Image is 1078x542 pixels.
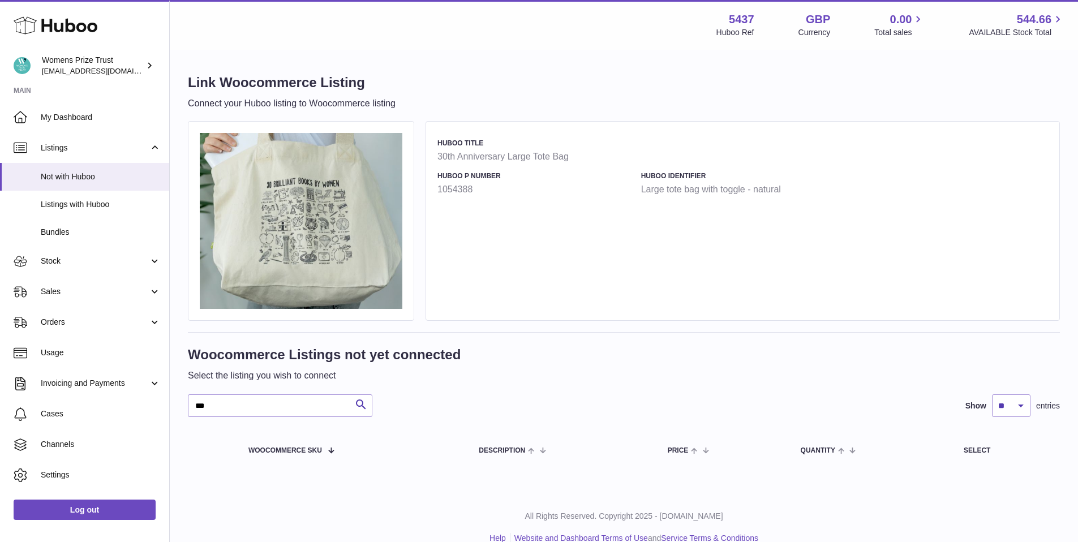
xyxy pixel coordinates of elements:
div: Select [964,447,1049,454]
span: Invoicing and Payments [41,378,149,389]
p: Select the listing you wish to connect [188,369,461,382]
span: 0.00 [890,12,912,27]
span: AVAILABLE Stock Total [969,27,1064,38]
img: info@womensprizeforfiction.co.uk [14,57,31,74]
h4: Huboo Title [437,139,1042,148]
span: Sales [41,286,149,297]
span: Orders [41,317,149,328]
a: Log out [14,500,156,520]
span: My Dashboard [41,112,161,123]
span: Not with Huboo [41,171,161,182]
span: Cases [41,408,161,419]
span: Bundles [41,227,161,238]
label: Show [965,401,986,411]
div: Huboo Ref [716,27,754,38]
span: Woocommerce SKU [248,447,322,454]
span: [EMAIL_ADDRESS][DOMAIN_NAME] [42,66,166,75]
p: Connect your Huboo listing to Woocommerce listing [188,97,396,110]
span: Settings [41,470,161,480]
span: entries [1036,401,1060,411]
p: All Rights Reserved. Copyright 2025 - [DOMAIN_NAME] [179,511,1069,522]
div: Currency [798,27,831,38]
span: 544.66 [1017,12,1051,27]
img: 30th Anniversary Large Tote Bag [200,133,402,309]
span: Usage [41,347,161,358]
h1: Woocommerce Listings not yet connected [188,346,461,364]
h4: Huboo P number [437,171,635,180]
span: Quantity [801,447,835,454]
div: Womens Prize Trust [42,55,144,76]
span: Channels [41,439,161,450]
strong: GBP [806,12,830,27]
a: 544.66 AVAILABLE Stock Total [969,12,1064,38]
strong: 30th Anniversary Large Tote Bag [437,150,1042,163]
strong: 1054388 [437,183,635,196]
span: Total sales [874,27,925,38]
span: Price [668,447,689,454]
strong: Large tote bag with toggle - natural [641,183,839,196]
span: Listings [41,143,149,153]
a: 0.00 Total sales [874,12,925,38]
h1: Link Woocommerce Listing [188,74,396,92]
span: Stock [41,256,149,266]
span: Description [479,447,525,454]
span: Listings with Huboo [41,199,161,210]
strong: 5437 [729,12,754,27]
h4: Huboo Identifier [641,171,839,180]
